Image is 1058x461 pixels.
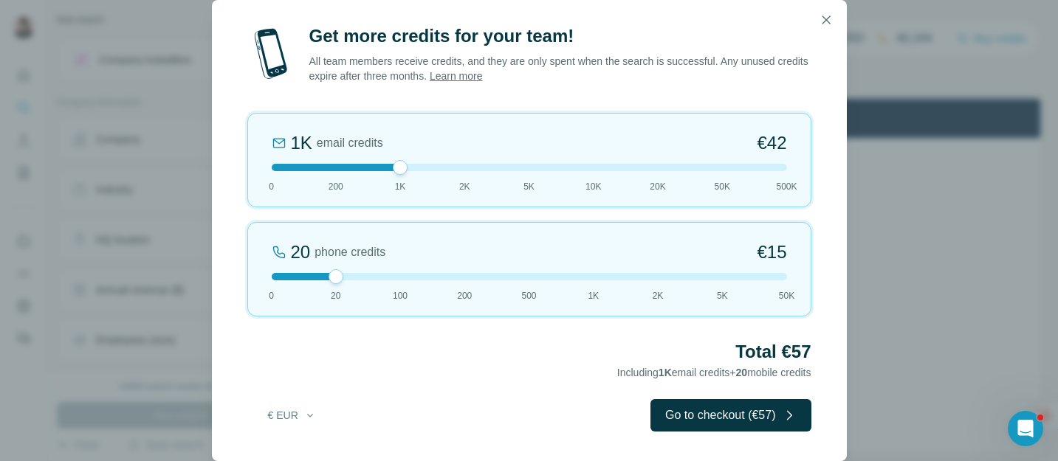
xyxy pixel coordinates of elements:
[1008,411,1043,446] iframe: Intercom live chat
[617,367,811,378] span: Including email credits + mobile credits
[317,134,383,152] span: email credits
[779,289,794,302] span: 50K
[717,289,728,302] span: 5K
[247,24,295,83] img: mobile-phone
[715,180,730,193] span: 50K
[650,399,811,431] button: Go to checkout (€57)
[430,70,483,82] a: Learn more
[331,289,340,302] span: 20
[329,180,343,193] span: 200
[258,402,326,429] button: € EUR
[523,180,535,193] span: 5K
[315,243,385,261] span: phone credits
[736,367,748,378] span: 20
[585,180,601,193] span: 10K
[653,289,664,302] span: 2K
[269,289,274,302] span: 0
[776,180,797,193] span: 500K
[247,340,811,364] h2: Total €57
[291,240,311,264] div: 20
[393,289,408,302] span: 100
[459,180,470,193] span: 2K
[757,240,786,264] span: €15
[650,180,665,193] span: 20K
[659,367,672,378] span: 1K
[309,54,811,83] p: All team members receive credits, and they are only spent when the search is successful. Any unus...
[588,289,599,302] span: 1K
[521,289,536,302] span: 500
[395,180,406,193] span: 1K
[757,131,786,155] span: €42
[457,289,472,302] span: 200
[291,131,312,155] div: 1K
[269,180,274,193] span: 0
[249,3,457,35] div: Upgrade plan for full access to Surfe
